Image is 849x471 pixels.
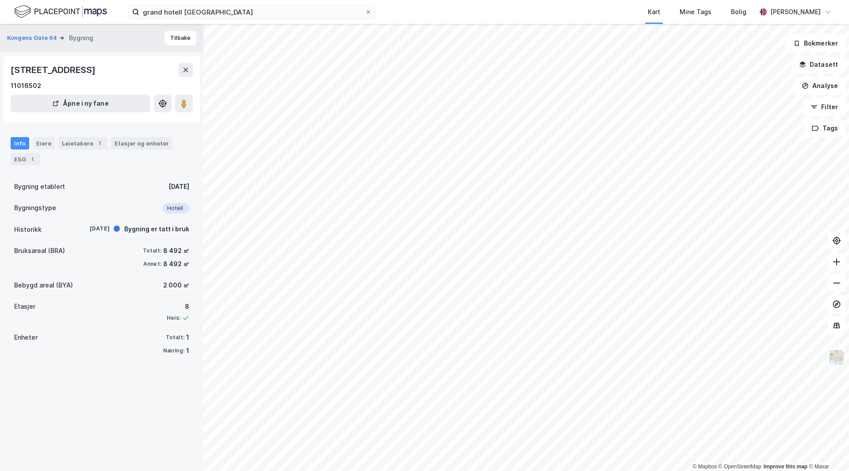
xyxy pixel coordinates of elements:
button: Kongens Gate 64 [7,34,59,42]
div: Bygning er tatt i bruk [124,224,189,234]
div: Etasjer [14,301,35,312]
div: [DATE] [168,181,189,192]
input: Søk på adresse, matrikkel, gårdeiere, leietakere eller personer [139,5,365,19]
div: Bolig [731,7,746,17]
button: Datasett [792,56,845,73]
div: Bygningstype [14,203,56,213]
div: [DATE] [74,225,110,233]
div: Kontrollprogram for chat [805,429,849,471]
div: 2 000 ㎡ [163,280,189,291]
div: Leietakere [58,137,107,149]
button: Tags [804,119,845,137]
button: Analyse [794,77,845,95]
div: Bruksareal (BRA) [14,245,65,256]
button: Bokmerker [786,34,845,52]
button: Tilbake [164,31,196,45]
div: 11016502 [11,80,41,91]
div: Bygning [69,33,93,43]
div: Heis: [167,314,180,322]
div: 8 492 ㎡ [163,259,189,269]
div: [PERSON_NAME] [770,7,821,17]
div: Etasjer og enheter [115,139,169,147]
a: Mapbox [692,463,717,470]
button: Åpne i ny fane [11,95,150,112]
div: 1 [28,155,37,164]
iframe: Chat Widget [805,429,849,471]
a: OpenStreetMap [719,463,761,470]
div: Mine Tags [680,7,711,17]
div: 8 492 ㎡ [163,245,189,256]
div: 1 [186,345,189,356]
div: Enheter [14,332,38,343]
div: Kart [648,7,660,17]
button: Filter [803,98,845,116]
div: 8 [167,301,189,312]
div: Bebygd areal (BYA) [14,280,73,291]
div: Bygning etablert [14,181,65,192]
div: Totalt: [143,247,161,254]
a: Improve this map [764,463,807,470]
img: Z [828,349,845,366]
div: Totalt: [166,334,184,341]
div: Annet: [143,260,161,268]
div: Eiere [33,137,55,149]
div: [STREET_ADDRESS] [11,63,97,77]
div: Historikk [14,224,42,235]
div: Info [11,137,29,149]
div: Næring: [163,347,184,354]
div: 1 [95,139,104,148]
img: logo.f888ab2527a4732fd821a326f86c7f29.svg [14,4,107,19]
div: ESG [11,153,40,165]
div: 1 [186,332,189,343]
